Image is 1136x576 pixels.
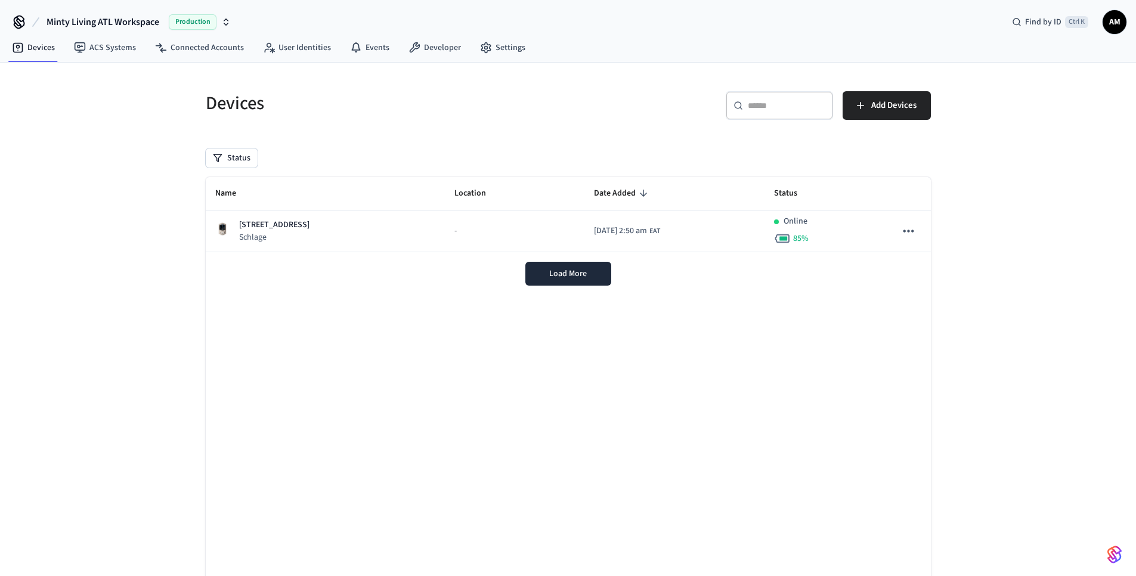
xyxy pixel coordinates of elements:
p: Schlage [239,231,309,243]
a: Devices [2,37,64,58]
table: sticky table [206,177,931,252]
a: Events [341,37,399,58]
p: [STREET_ADDRESS] [239,219,309,231]
span: Status [774,184,813,203]
span: Find by ID [1025,16,1061,28]
button: Add Devices [843,91,931,120]
span: [DATE] 2:50 am [594,225,647,237]
a: User Identities [253,37,341,58]
button: Load More [525,262,611,286]
span: Minty Living ATL Workspace [47,15,159,29]
span: 85 % [793,233,809,244]
button: AM [1103,10,1126,34]
a: ACS Systems [64,37,146,58]
div: Africa/Nairobi [594,225,660,237]
button: Status [206,148,258,168]
a: Developer [399,37,471,58]
img: Schlage Sense Smart Deadbolt with Camelot Trim, Front [215,222,230,236]
span: Location [454,184,502,203]
img: SeamLogoGradient.69752ec5.svg [1107,545,1122,564]
h5: Devices [206,91,561,116]
span: - [454,225,457,237]
span: EAT [649,226,660,237]
span: Ctrl K [1065,16,1088,28]
a: Connected Accounts [146,37,253,58]
span: AM [1104,11,1125,33]
span: Date Added [594,184,651,203]
span: Name [215,184,252,203]
div: Find by IDCtrl K [1002,11,1098,33]
span: Load More [549,268,587,280]
p: Online [784,215,807,228]
a: Settings [471,37,535,58]
span: Production [169,14,216,30]
span: Add Devices [871,98,917,113]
